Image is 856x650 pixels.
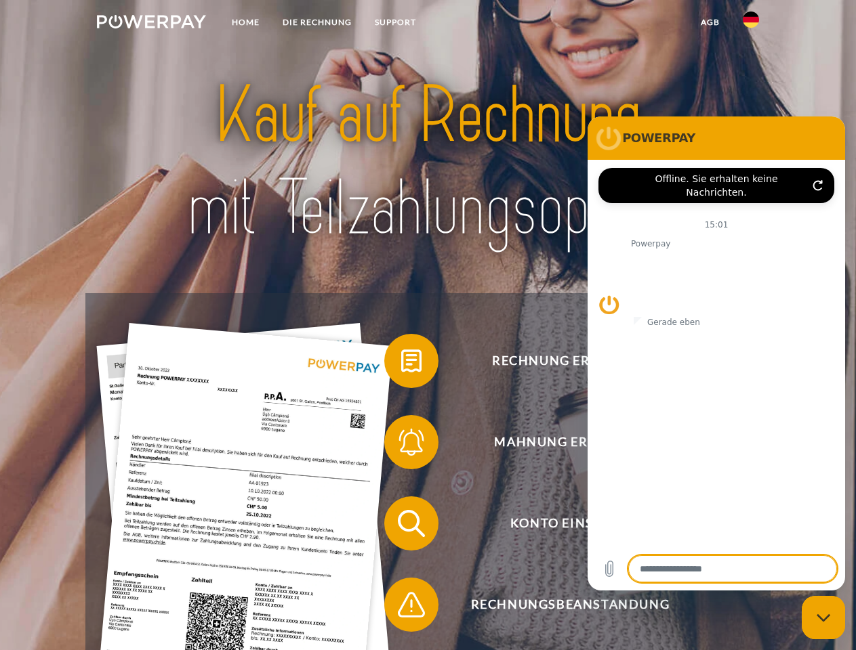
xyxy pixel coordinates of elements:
button: Rechnung erhalten? [384,334,737,388]
img: qb_bell.svg [394,425,428,459]
iframe: Messaging-Fenster [588,116,845,590]
a: Home [220,10,271,35]
span: Rechnungsbeanstandung [404,578,736,632]
button: Konto einsehen [384,496,737,550]
a: DIE RECHNUNG [271,10,363,35]
button: Rechnungsbeanstandung [384,578,737,632]
span: Konto einsehen [404,496,736,550]
a: agb [689,10,731,35]
button: Mahnung erhalten? [384,415,737,469]
img: qb_search.svg [394,506,428,540]
img: logo-powerpay-white.svg [97,15,206,28]
img: title-powerpay_de.svg [129,65,727,259]
span: Rechnung erhalten? [404,334,736,388]
img: qb_bill.svg [394,344,428,378]
img: qb_warning.svg [394,588,428,622]
img: de [743,12,759,28]
a: SUPPORT [363,10,428,35]
span: Mahnung erhalten? [404,415,736,469]
iframe: Schaltfläche zum Öffnen des Messaging-Fensters; Konversation läuft [802,596,845,639]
